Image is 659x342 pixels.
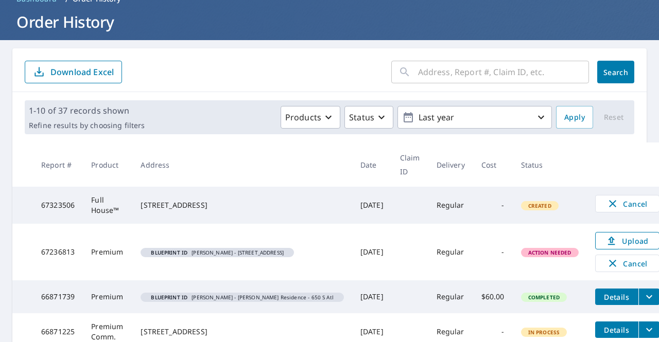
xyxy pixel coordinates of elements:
[33,142,83,187] th: Report #
[473,224,513,280] td: -
[141,200,343,210] div: [STREET_ADDRESS]
[151,250,187,255] em: Blueprint ID
[397,106,552,129] button: Last year
[29,104,145,117] p: 1-10 of 37 records shown
[418,58,589,86] input: Address, Report #, Claim ID, etc.
[50,66,114,78] p: Download Excel
[428,187,473,224] td: Regular
[428,280,473,313] td: Regular
[513,142,587,187] th: Status
[132,142,352,187] th: Address
[522,202,558,209] span: Created
[83,142,132,187] th: Product
[151,295,187,300] em: Blueprint ID
[352,187,392,224] td: [DATE]
[597,61,634,83] button: Search
[352,280,392,313] td: [DATE]
[352,224,392,280] td: [DATE]
[428,224,473,280] td: Regular
[285,111,321,123] p: Products
[605,67,626,77] span: Search
[83,280,132,313] td: Premium
[606,257,649,269] span: Cancel
[595,321,638,338] button: detailsBtn-66871225
[556,106,593,129] button: Apply
[414,109,535,127] p: Last year
[601,292,632,302] span: Details
[141,327,343,337] div: [STREET_ADDRESS]
[473,187,513,224] td: -
[473,280,513,313] td: $60.00
[344,106,393,129] button: Status
[33,280,83,313] td: 66871739
[522,294,566,301] span: Completed
[602,235,653,247] span: Upload
[522,329,566,336] span: In Process
[145,295,339,300] span: [PERSON_NAME] - [PERSON_NAME] Residence - 650 S Atl
[352,142,392,187] th: Date
[33,224,83,280] td: 67236813
[349,111,374,123] p: Status
[12,11,647,32] h1: Order History
[145,250,290,255] span: [PERSON_NAME] - [STREET_ADDRESS]
[428,142,473,187] th: Delivery
[29,121,145,130] p: Refine results by choosing filters
[33,187,83,224] td: 67323506
[281,106,340,129] button: Products
[473,142,513,187] th: Cost
[606,197,649,210] span: Cancel
[83,187,132,224] td: Full House™
[522,249,578,256] span: Action Needed
[601,325,632,335] span: Details
[392,142,428,187] th: Claim ID
[25,61,122,83] button: Download Excel
[564,111,585,124] span: Apply
[595,289,638,305] button: detailsBtn-66871739
[83,224,132,280] td: Premium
